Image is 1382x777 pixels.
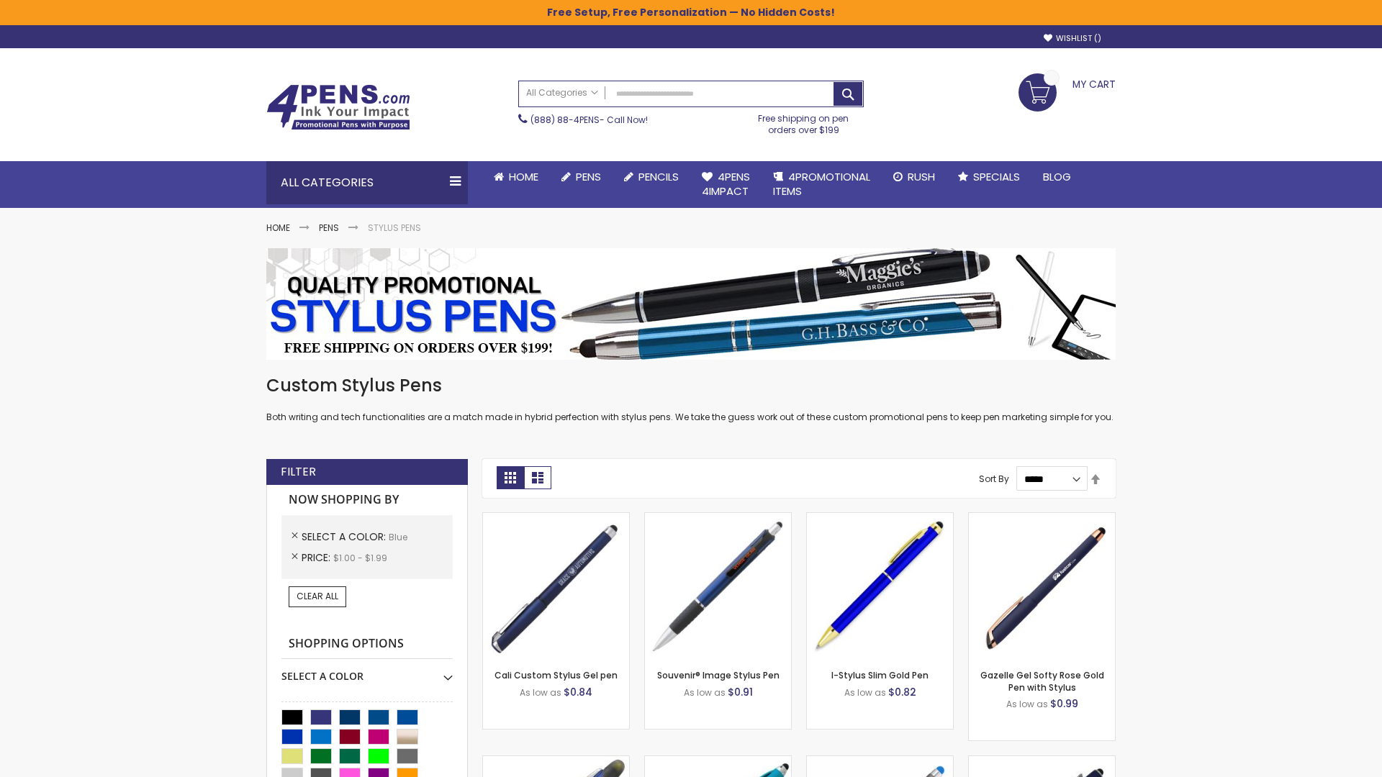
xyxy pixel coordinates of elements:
[947,161,1031,193] a: Specials
[807,513,953,659] img: I-Stylus Slim Gold-Blue
[1031,161,1083,193] a: Blog
[702,169,750,199] span: 4Pens 4impact
[483,512,629,524] a: Cali Custom Stylus Gel pen-Blue
[973,169,1020,184] span: Specials
[333,552,387,564] span: $1.00 - $1.99
[483,755,629,768] a: Souvenir® Jalan Highlighter Stylus Pen Combo-Blue
[483,513,629,659] img: Cali Custom Stylus Gel pen-Blue
[297,590,338,602] span: Clear All
[319,222,339,234] a: Pens
[281,485,453,515] strong: Now Shopping by
[645,755,791,768] a: Neon Stylus Highlighter-Pen Combo-Blue
[266,374,1116,424] div: Both writing and tech functionalities are a match made in hybrid perfection with stylus pens. We ...
[969,512,1115,524] a: Gazelle Gel Softy Rose Gold Pen with Stylus-Blue
[728,685,753,699] span: $0.91
[1006,698,1048,710] span: As low as
[564,685,592,699] span: $0.84
[684,686,726,699] span: As low as
[497,466,524,489] strong: Grid
[519,81,605,105] a: All Categories
[980,669,1104,693] a: Gazelle Gel Softy Rose Gold Pen with Stylus
[969,755,1115,768] a: Custom Soft Touch® Metal Pens with Stylus-Blue
[1044,33,1101,44] a: Wishlist
[844,686,886,699] span: As low as
[773,169,870,199] span: 4PROMOTIONAL ITEMS
[744,107,864,136] div: Free shipping on pen orders over $199
[530,114,648,126] span: - Call Now!
[638,169,679,184] span: Pencils
[1043,169,1071,184] span: Blog
[807,512,953,524] a: I-Stylus Slim Gold-Blue
[281,629,453,660] strong: Shopping Options
[482,161,550,193] a: Home
[509,169,538,184] span: Home
[613,161,690,193] a: Pencils
[657,669,780,681] a: Souvenir® Image Stylus Pen
[266,248,1116,360] img: Stylus Pens
[831,669,929,681] a: I-Stylus Slim Gold Pen
[289,586,346,606] a: Clear All
[807,755,953,768] a: Islander Softy Gel with Stylus - ColorJet Imprint-Blue
[281,659,453,683] div: Select A Color
[368,222,421,234] strong: Stylus Pens
[266,222,290,234] a: Home
[281,464,316,480] strong: Filter
[979,473,1009,485] label: Sort By
[645,513,791,659] img: Souvenir® Image Stylus Pen-Blue
[530,114,600,126] a: (888) 88-4PENS
[645,512,791,524] a: Souvenir® Image Stylus Pen-Blue
[302,550,333,565] span: Price
[908,169,935,184] span: Rush
[266,374,1116,397] h1: Custom Stylus Pens
[520,686,561,699] span: As low as
[762,161,882,208] a: 4PROMOTIONALITEMS
[266,161,468,204] div: All Categories
[1050,696,1078,711] span: $0.99
[576,169,601,184] span: Pens
[302,530,389,544] span: Select A Color
[888,685,916,699] span: $0.82
[969,513,1115,659] img: Gazelle Gel Softy Rose Gold Pen with Stylus-Blue
[690,161,762,208] a: 4Pens4impact
[882,161,947,193] a: Rush
[389,531,407,543] span: Blue
[526,87,598,99] span: All Categories
[266,84,410,130] img: 4Pens Custom Pens and Promotional Products
[550,161,613,193] a: Pens
[494,669,618,681] a: Cali Custom Stylus Gel pen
